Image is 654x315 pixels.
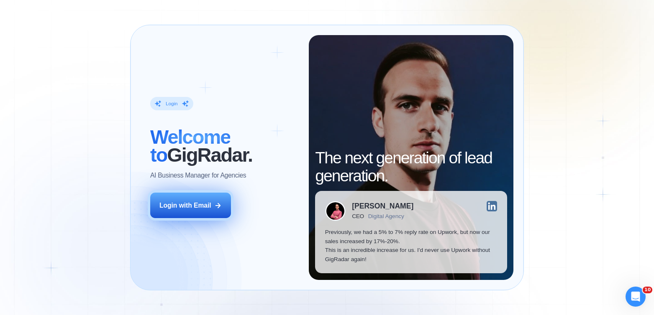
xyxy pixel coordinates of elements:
div: [PERSON_NAME] [352,203,413,210]
span: 10 [643,287,652,293]
iframe: Intercom live chat [626,287,646,307]
div: CEO [352,213,364,220]
div: Login [166,100,178,107]
p: AI Business Manager for Agencies [150,171,246,180]
p: Previously, we had a 5% to 7% reply rate on Upwork, but now our sales increased by 17%-20%. This ... [325,228,498,264]
div: Login with Email [159,201,211,210]
h2: ‍ GigRadar. [150,128,299,164]
h2: The next generation of lead generation. [315,149,507,185]
div: Digital Agency [368,213,404,220]
span: Welcome to [150,126,230,166]
button: Login with Email [150,193,231,218]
